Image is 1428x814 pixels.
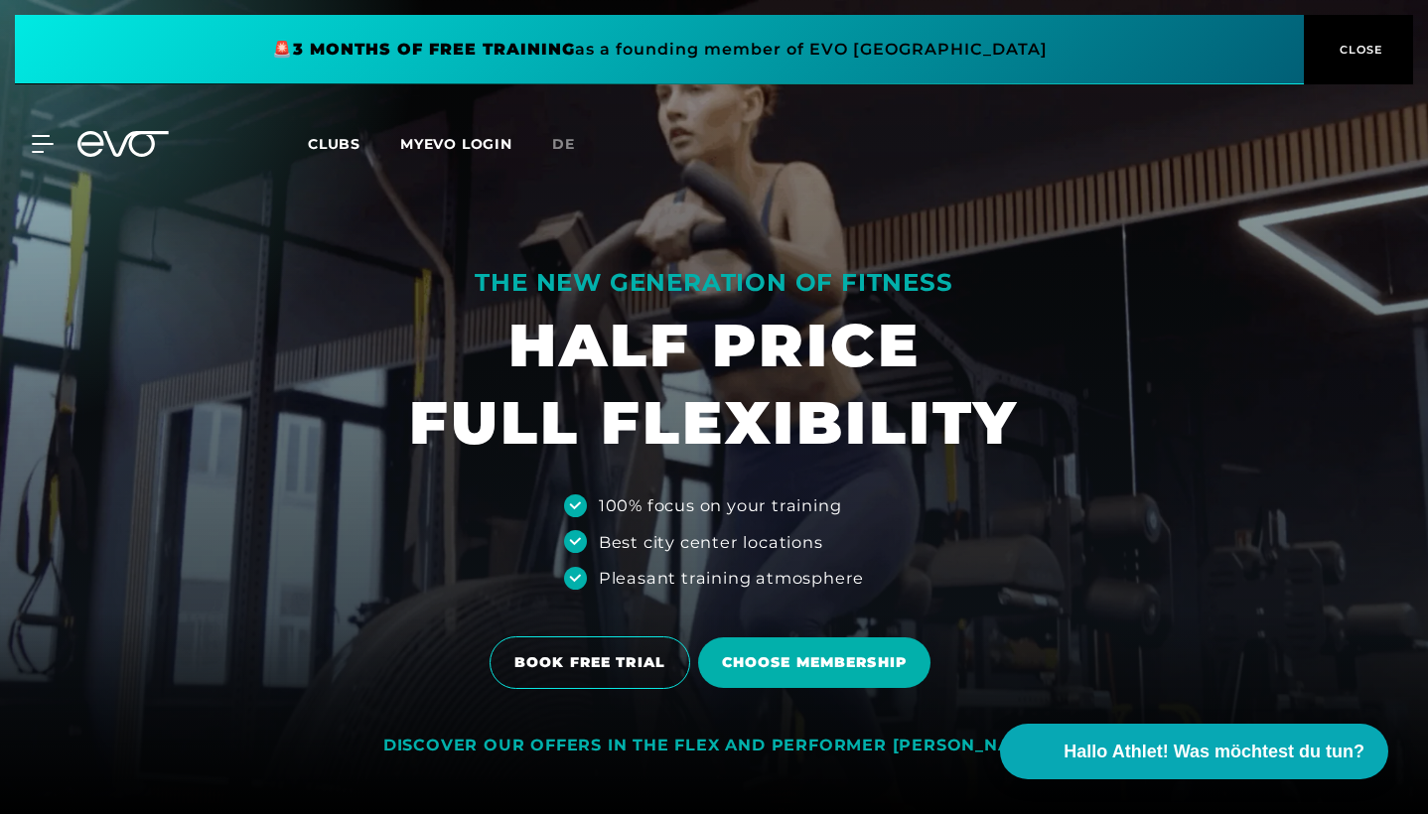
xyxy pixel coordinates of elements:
button: Hallo Athlet! Was möchtest du tun? [1000,724,1388,779]
a: Choose membership [698,622,938,703]
span: CLOSE [1335,41,1383,59]
div: DISCOVER OUR OFFERS IN THE FLEX AND PERFORMER [PERSON_NAME] [383,736,1045,756]
a: Clubs [308,134,400,153]
h1: HALF PRICE FULL FLEXIBILITY [409,307,1019,462]
span: Clubs [308,135,360,153]
a: de [552,133,599,156]
div: Pleasant training atmosphere [599,566,864,590]
div: 100% focus on your training [599,493,842,517]
span: BOOK FREE TRIAL [514,652,665,673]
span: de [552,135,575,153]
span: Hallo Athlet! Was möchtest du tun? [1064,739,1364,765]
div: THE NEW GENERATION OF FITNESS [409,267,1019,299]
button: CLOSE [1304,15,1413,84]
a: MYEVO LOGIN [400,135,512,153]
div: Best city center locations [599,530,823,554]
span: Choose membership [722,652,907,673]
a: BOOK FREE TRIAL [490,621,698,704]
